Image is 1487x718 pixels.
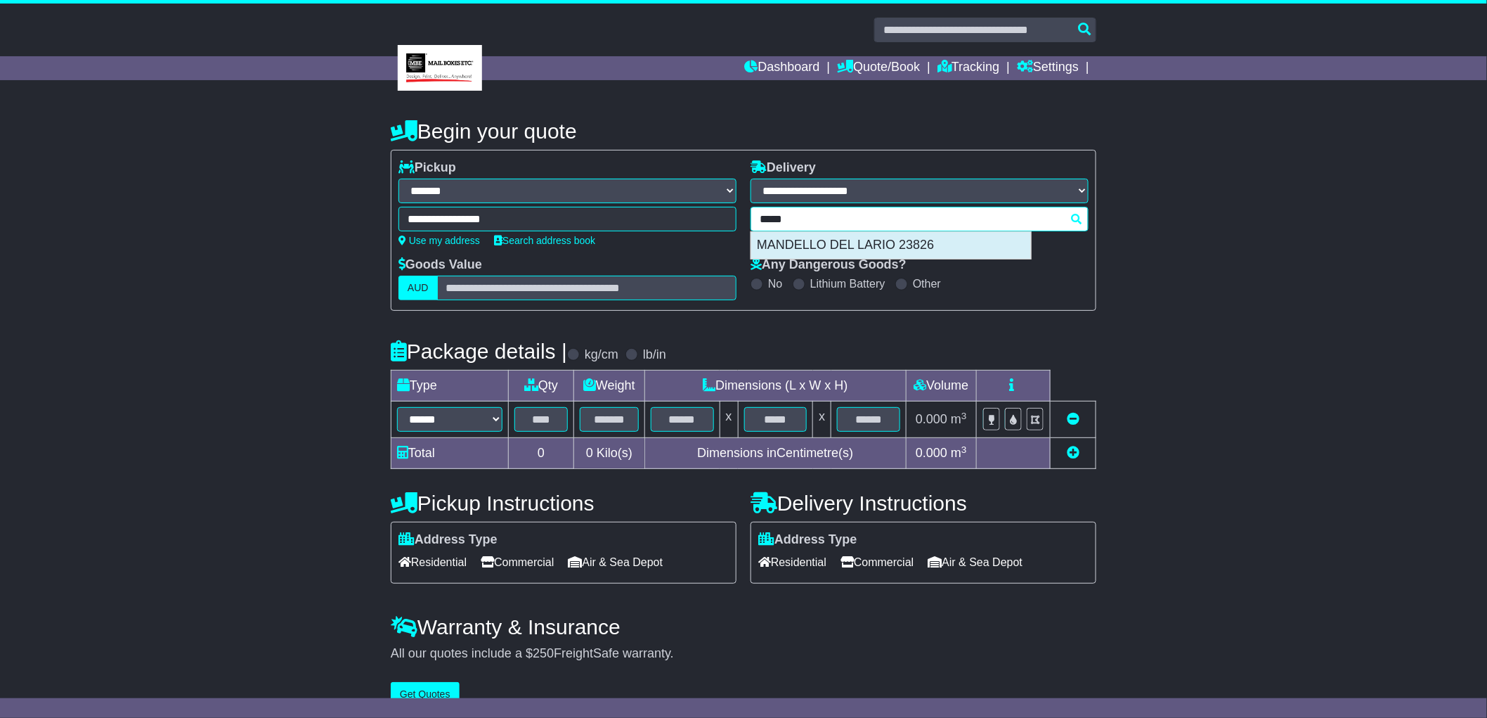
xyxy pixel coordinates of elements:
[398,551,467,573] span: Residential
[533,646,554,660] span: 250
[391,120,1096,143] h4: Begin your quote
[494,235,595,246] a: Search address book
[751,160,816,176] label: Delivery
[768,277,782,290] label: No
[951,412,967,426] span: m
[398,160,456,176] label: Pickup
[906,371,976,402] td: Volume
[928,551,1023,573] span: Air & Sea Depot
[391,438,509,469] td: Total
[398,235,480,246] a: Use my address
[758,551,826,573] span: Residential
[813,402,831,438] td: x
[961,411,967,421] sup: 3
[391,615,1096,639] h4: Warranty & Insurance
[644,438,906,469] td: Dimensions in Centimetre(s)
[916,446,947,460] span: 0.000
[391,371,509,402] td: Type
[1067,446,1079,460] a: Add new item
[398,257,482,273] label: Goods Value
[810,277,885,290] label: Lithium Battery
[837,56,920,80] a: Quote/Book
[391,646,1096,662] div: All our quotes include a $ FreightSafe warranty.
[720,402,738,438] td: x
[569,551,663,573] span: Air & Sea Depot
[574,371,645,402] td: Weight
[751,207,1089,231] typeahead: Please provide city
[961,444,967,455] sup: 3
[585,347,618,363] label: kg/cm
[758,532,857,548] label: Address Type
[391,340,567,363] h4: Package details |
[937,56,999,80] a: Tracking
[509,438,574,469] td: 0
[398,45,482,91] img: MBE West End
[391,492,736,515] h4: Pickup Instructions
[574,438,645,469] td: Kilo(s)
[398,532,498,548] label: Address Type
[751,232,1031,259] div: MANDELLO DEL LARIO 23826
[840,551,914,573] span: Commercial
[509,371,574,402] td: Qty
[398,276,438,300] label: AUD
[751,257,907,273] label: Any Dangerous Goods?
[745,56,820,80] a: Dashboard
[586,446,593,460] span: 0
[751,492,1096,515] h4: Delivery Instructions
[481,551,554,573] span: Commercial
[1017,56,1079,80] a: Settings
[913,277,941,290] label: Other
[916,412,947,426] span: 0.000
[644,371,906,402] td: Dimensions (L x W x H)
[643,347,666,363] label: lb/in
[391,682,460,707] button: Get Quotes
[1067,412,1079,426] a: Remove this item
[951,446,967,460] span: m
